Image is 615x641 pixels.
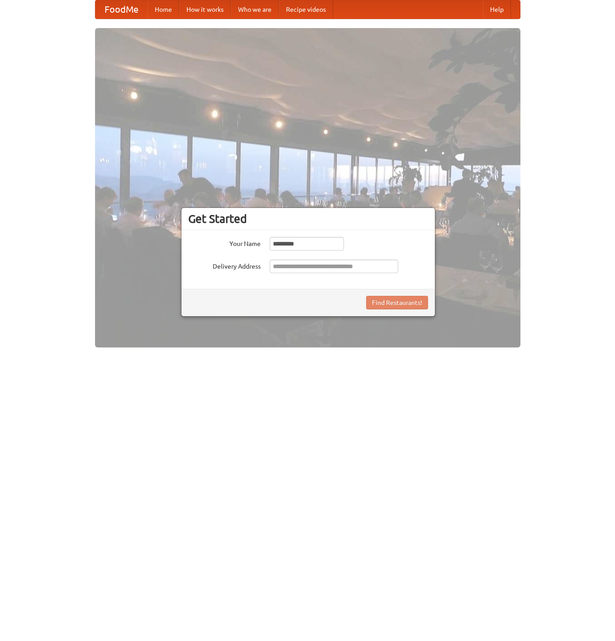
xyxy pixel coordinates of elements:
[279,0,333,19] a: Recipe videos
[231,0,279,19] a: Who we are
[366,296,428,309] button: Find Restaurants!
[188,237,261,248] label: Your Name
[95,0,148,19] a: FoodMe
[148,0,179,19] a: Home
[188,212,428,226] h3: Get Started
[188,260,261,271] label: Delivery Address
[179,0,231,19] a: How it works
[483,0,511,19] a: Help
